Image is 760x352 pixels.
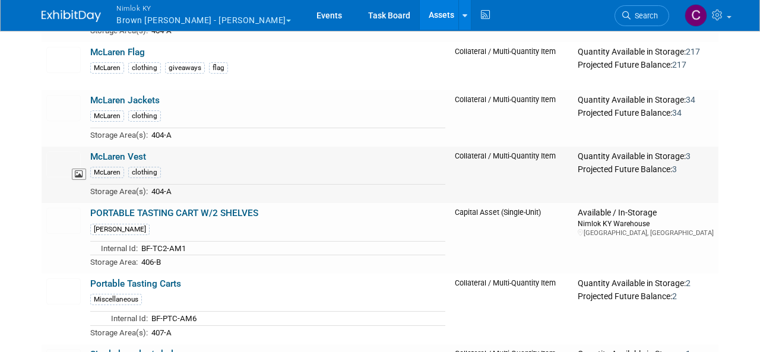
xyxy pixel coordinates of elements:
a: McLaren Flag [90,47,145,58]
div: Quantity Available in Storage: [578,47,714,58]
span: 217 [672,60,686,69]
td: BF-TC2-AM1 [138,241,445,255]
td: Capital Asset (Single-Unit) [450,203,573,274]
td: Collateral / Multi-Quantity Item [450,147,573,203]
span: Storage Area(s): [90,131,148,139]
span: 3 [672,164,677,174]
div: McLaren [90,62,124,74]
span: Storage Area: [90,258,138,267]
div: Projected Future Balance: [578,162,714,175]
a: McLaren Vest [90,151,146,162]
td: 404-A [148,128,445,142]
div: clothing [128,110,161,122]
img: Cheryl Kizer [685,4,707,27]
div: McLaren [90,110,124,122]
a: Search [615,5,669,26]
span: 3 [686,151,691,161]
span: Search [631,11,658,20]
div: flag [209,62,228,74]
a: Portable Tasting Carts [90,278,181,289]
span: 2 [672,291,677,301]
div: Projected Future Balance: [578,106,714,119]
td: Collateral / Multi-Quantity Item [450,42,573,90]
td: Collateral / Multi-Quantity Item [450,90,573,147]
div: [PERSON_NAME] [90,224,150,235]
td: Internal Id: [90,241,138,255]
span: Storage Area(s): [90,187,148,196]
span: 217 [686,47,700,56]
div: Quantity Available in Storage: [578,151,714,162]
td: Internal Id: [90,312,148,326]
div: Miscellaneous [90,294,142,305]
td: 404-A [148,185,445,198]
div: clothing [128,62,161,74]
div: Projected Future Balance: [578,58,714,71]
td: 406-B [138,255,445,269]
div: McLaren [90,167,124,178]
span: 2 [686,278,691,288]
div: Quantity Available in Storage: [578,278,714,289]
span: Storage Area(s): [90,328,148,337]
span: View Asset Image [72,169,86,180]
a: PORTABLE TASTING CART W/2 SHELVES [90,208,258,218]
td: Collateral / Multi-Quantity Item [450,274,573,344]
img: ExhibitDay [42,10,101,22]
div: giveaways [165,62,205,74]
span: 34 [672,108,682,118]
div: Nimlok KY Warehouse [578,218,714,229]
td: 407-A [148,325,445,339]
span: Nimlok KY [116,2,291,14]
div: Projected Future Balance: [578,289,714,302]
div: clothing [128,167,161,178]
div: Available / In-Storage [578,208,714,218]
div: [GEOGRAPHIC_DATA], [GEOGRAPHIC_DATA] [578,229,714,237]
td: BF-PTC-AM6 [148,312,445,326]
a: McLaren Jackets [90,95,160,106]
span: 34 [686,95,695,104]
div: Quantity Available in Storage: [578,95,714,106]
